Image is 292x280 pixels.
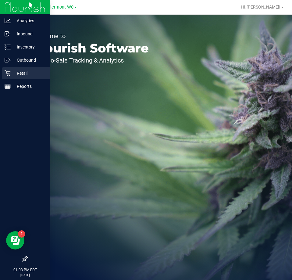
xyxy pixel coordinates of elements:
[33,42,149,54] p: Flourish Software
[6,231,24,249] iframe: Resource center
[5,57,11,63] inline-svg: Outbound
[5,70,11,76] inline-svg: Retail
[5,31,11,37] inline-svg: Inbound
[11,56,47,64] p: Outbound
[11,17,47,24] p: Analytics
[241,5,280,9] span: Hi, [PERSON_NAME]!
[33,33,149,39] p: Welcome to
[5,44,11,50] inline-svg: Inventory
[33,57,149,63] p: Seed-to-Sale Tracking & Analytics
[18,230,25,238] iframe: Resource center unread badge
[11,83,47,90] p: Reports
[11,43,47,51] p: Inventory
[48,5,74,10] span: Clermont WC
[3,273,47,277] p: [DATE]
[5,83,11,89] inline-svg: Reports
[5,18,11,24] inline-svg: Analytics
[11,30,47,38] p: Inbound
[3,267,47,273] p: 01:03 PM EDT
[11,70,47,77] p: Retail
